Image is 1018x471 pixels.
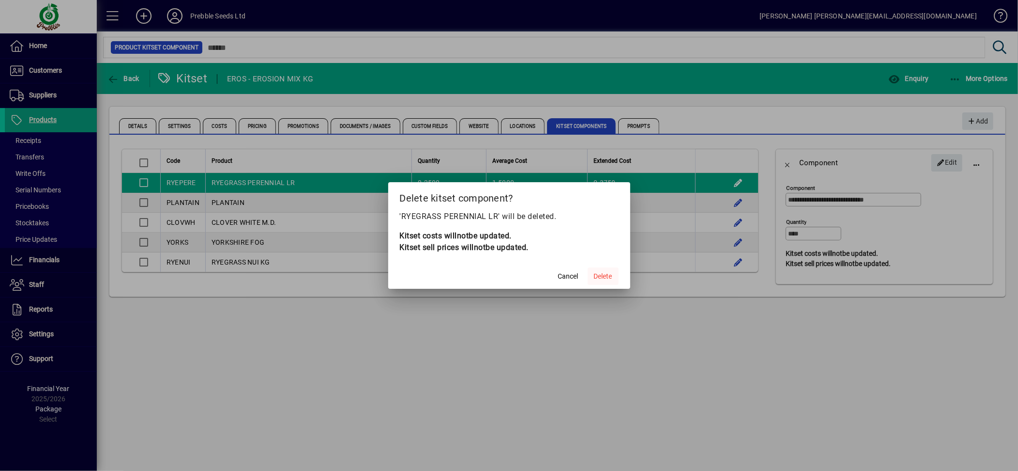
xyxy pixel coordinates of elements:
span: Cancel [558,271,578,282]
b: Kitset costs will be updated. [400,231,512,240]
button: Delete [588,267,619,285]
p: 'RYEGRASS PERENNIAL LR' will be deleted. [400,211,619,222]
span: Delete [594,271,612,282]
span: not [457,231,469,240]
span: not [474,243,486,252]
b: Kitset sell prices will be updated. [400,243,529,252]
button: Cancel [553,267,584,285]
h2: Delete kitset component? [388,182,630,210]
